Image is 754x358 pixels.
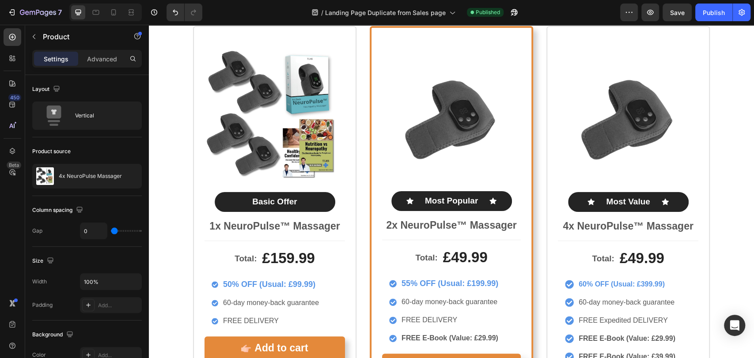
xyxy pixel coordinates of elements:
p: Total: [266,228,288,239]
div: Product source [32,147,71,155]
p: 4x NeuroPulse Massager [59,173,122,179]
span: Landing Page Duplicate from Sales page [325,8,446,17]
p: FREE DELIVERY [253,292,349,299]
strong: 60% OFF (Usual: £399.99) [430,256,516,263]
button: Add to cart [233,329,372,353]
div: Layout [32,83,62,95]
button: Save [663,4,692,21]
span: / [321,8,323,17]
p: 4x NeuroPulse™ Massager [410,195,549,208]
input: Auto [80,274,141,290]
span: Save [670,9,685,16]
button: Publish [695,4,732,21]
div: Background [32,329,75,341]
p: 2x NeuroPulse™ Massager [234,194,371,207]
div: Publish [703,8,725,17]
div: Padding [32,301,53,309]
div: Gap [32,227,42,235]
p: Product [43,31,118,42]
p: 60-day money-back guarantee [430,274,527,281]
strong: FREE E-Book (Value: £29.99) [430,310,527,317]
a: 1x NeuroPulse Massager [233,24,372,163]
div: Undo/Redo [167,4,202,21]
a: 1x NeuroPulse Massager [409,23,549,164]
iframe: To enrich screen reader interactions, please activate Accessibility in Grammarly extension settings [149,25,754,358]
strong: 55% OFF (Usual: £199.99) [253,254,349,263]
strong: FREE E-Book (Value: £29.99) [253,309,349,317]
span: Published [476,8,500,16]
div: Open Intercom Messenger [724,315,745,336]
div: £49.99 [293,222,340,243]
div: Size [32,255,56,267]
p: 7 [58,7,62,18]
input: Auto [80,223,107,239]
p: Most Popular [276,171,329,182]
div: Width [32,278,47,286]
div: 450 [8,94,21,101]
button: 7 [4,4,66,21]
div: Add to cart [106,317,159,330]
div: Vertical [75,106,129,126]
strong: FREE E-Book (Value: £39.99) [430,328,527,335]
p: 60-day money-back guarantee [253,274,349,281]
div: Beta [7,162,21,169]
p: Total: [443,229,465,240]
button: Add to cart [56,312,196,335]
p: FREE Expedited DELIVERY [430,292,527,299]
p: Most Value [457,172,501,183]
p: Advanced [87,54,117,64]
div: Add... [98,301,140,309]
div: Column spacing [32,204,85,216]
div: £49.99 [470,223,516,244]
img: product feature img [36,167,54,185]
p: Settings [44,54,68,64]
